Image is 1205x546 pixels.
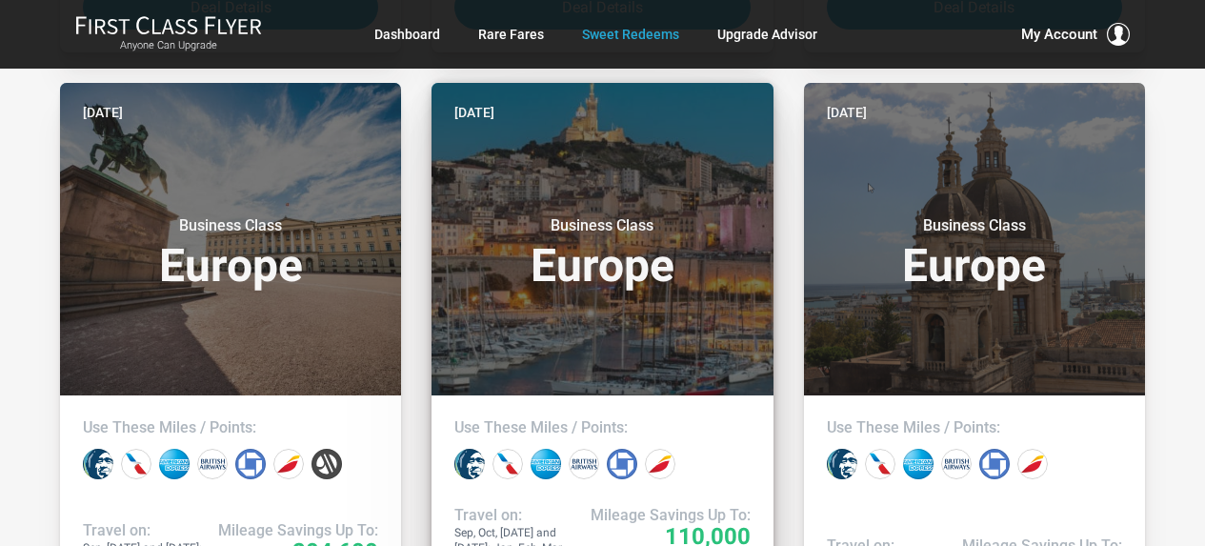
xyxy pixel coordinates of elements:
[865,449,895,479] div: American miles
[903,449,934,479] div: Amex points
[273,449,304,479] div: Iberia miles
[483,216,721,235] small: Business Class
[492,449,523,479] div: American miles
[827,418,1122,437] h4: Use These Miles / Points:
[75,15,262,53] a: First Class FlyerAnyone Can Upgrade
[454,418,750,437] h4: Use These Miles / Points:
[569,449,599,479] div: British Airways miles
[83,418,378,437] h4: Use These Miles / Points:
[83,102,123,123] time: [DATE]
[454,449,485,479] div: Alaska miles
[235,449,266,479] div: Chase points
[531,449,561,479] div: Amex points
[827,102,867,123] time: [DATE]
[454,216,750,289] h3: Europe
[717,17,817,51] a: Upgrade Advisor
[827,449,857,479] div: Alaska miles
[1017,449,1048,479] div: Iberia miles
[311,449,342,479] div: Marriott points
[827,216,1122,289] h3: Europe
[607,449,637,479] div: Chase points
[111,216,350,235] small: Business Class
[75,39,262,52] small: Anyone Can Upgrade
[454,102,494,123] time: [DATE]
[75,15,262,35] img: First Class Flyer
[121,449,151,479] div: American miles
[83,449,113,479] div: Alaska miles
[1021,23,1097,46] span: My Account
[1021,23,1130,46] button: My Account
[645,449,675,479] div: Iberia miles
[159,449,190,479] div: Amex points
[855,216,1094,235] small: Business Class
[582,17,679,51] a: Sweet Redeems
[478,17,544,51] a: Rare Fares
[83,216,378,289] h3: Europe
[374,17,440,51] a: Dashboard
[941,449,972,479] div: British Airways miles
[197,449,228,479] div: British Airways miles
[979,449,1010,479] div: Chase points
